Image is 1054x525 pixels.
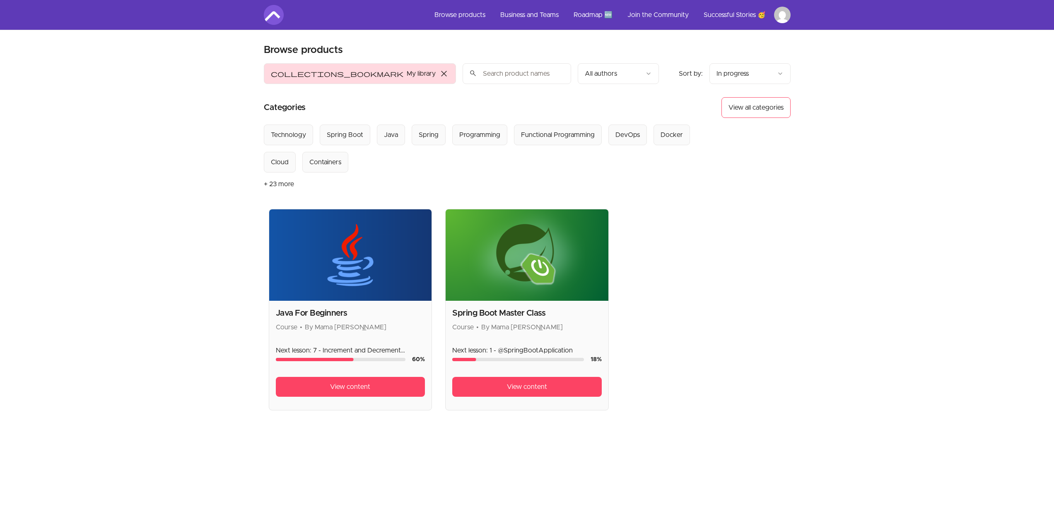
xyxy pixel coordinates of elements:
nav: Main [428,5,791,25]
h1: Browse products [264,43,343,57]
div: Functional Programming [521,130,595,140]
div: Course progress [452,358,584,361]
img: Product image for Java For Beginners [269,209,432,301]
div: Course progress [276,358,406,361]
span: View content [507,382,547,392]
input: Search product names [463,63,571,84]
button: View all categories [721,97,791,118]
button: + 23 more [264,173,294,196]
span: 60 % [412,357,425,362]
div: Cloud [271,157,289,167]
a: Join the Community [621,5,695,25]
span: collections_bookmark [271,69,403,79]
span: By Mama [PERSON_NAME] [481,324,563,331]
img: Amigoscode logo [264,5,284,25]
p: Next lesson: 7 - Increment and Decrement Operators [276,345,425,355]
p: Next lesson: 1 - @SpringBootApplication [452,345,602,355]
span: • [300,324,302,331]
button: Filter by My library [264,63,456,84]
div: Java [384,130,398,140]
button: Product sort options [709,63,791,84]
button: Filter by author [578,63,659,84]
a: Roadmap 🆕 [567,5,619,25]
h2: Categories [264,97,306,118]
a: Business and Teams [494,5,565,25]
span: close [439,69,449,79]
span: search [469,67,477,79]
div: Spring [419,130,439,140]
a: View content [452,377,602,397]
span: Course [276,324,297,331]
div: DevOps [615,130,640,140]
div: Technology [271,130,306,140]
div: Containers [309,157,341,167]
span: View content [330,382,370,392]
div: Docker [661,130,683,140]
span: Course [452,324,474,331]
span: Sort by: [679,70,703,77]
img: Product image for Spring Boot Master Class [446,209,608,301]
h2: Spring Boot Master Class [452,307,602,319]
span: 18 % [591,357,602,362]
div: Programming [459,130,500,140]
h2: Java For Beginners [276,307,425,319]
a: View content [276,377,425,397]
div: Spring Boot [327,130,363,140]
span: • [476,324,479,331]
a: Successful Stories 🥳 [697,5,772,25]
img: Profile image for Dmitry Chigir [774,7,791,23]
a: Browse products [428,5,492,25]
span: By Mama [PERSON_NAME] [305,324,386,331]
